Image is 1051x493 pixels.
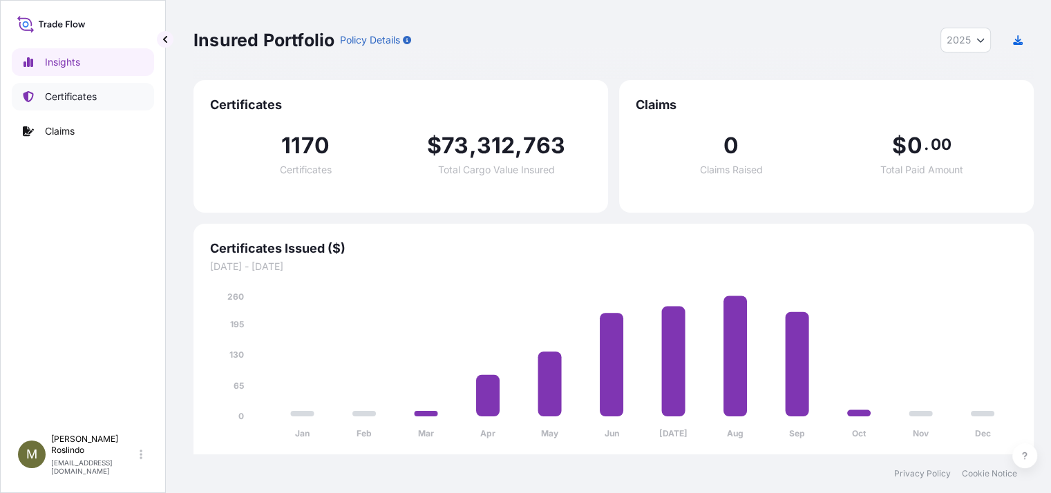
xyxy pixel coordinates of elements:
tspan: Nov [913,428,929,438]
span: , [468,135,476,157]
a: Cookie Notice [962,468,1017,479]
span: 763 [523,135,566,157]
tspan: Oct [852,428,867,438]
tspan: Dec [975,428,991,438]
span: Total Cargo Value Insured [438,165,555,175]
tspan: 65 [234,380,244,391]
p: [PERSON_NAME] Roslindo [51,434,137,456]
span: Certificates [280,165,332,175]
span: 0 [907,135,922,157]
p: Certificates [45,90,97,104]
span: Certificates Issued ($) [210,240,1017,257]
tspan: 195 [230,319,244,329]
p: Insured Portfolio [193,29,334,51]
p: [EMAIL_ADDRESS][DOMAIN_NAME] [51,458,137,475]
span: Claims Raised [700,165,763,175]
tspan: Aug [727,428,744,438]
a: Claims [12,117,154,145]
tspan: Apr [480,428,495,438]
span: [DATE] - [DATE] [210,260,1017,273]
tspan: 0 [238,411,244,421]
span: . [924,139,929,150]
tspan: Jun [605,428,619,438]
span: Claims [636,97,1017,113]
tspan: Jan [295,428,310,438]
a: Privacy Policy [894,468,951,479]
span: 2025 [947,33,971,47]
span: 00 [930,139,951,150]
span: M [26,447,37,461]
tspan: May [541,428,559,438]
tspan: Mar [418,428,434,438]
button: Year Selector [940,28,991,52]
span: 312 [477,135,515,157]
span: , [515,135,522,157]
tspan: 130 [229,349,244,360]
span: Total Paid Amount [880,165,963,175]
span: 73 [442,135,468,157]
tspan: Sep [789,428,805,438]
span: 1170 [281,135,330,157]
p: Claims [45,124,75,138]
p: Insights [45,55,80,69]
p: Policy Details [340,33,400,47]
tspan: [DATE] [659,428,688,438]
tspan: Feb [357,428,372,438]
a: Insights [12,48,154,76]
span: Certificates [210,97,591,113]
span: 0 [723,135,739,157]
tspan: 260 [227,291,244,302]
a: Certificates [12,83,154,110]
span: $ [892,135,907,157]
span: $ [427,135,442,157]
